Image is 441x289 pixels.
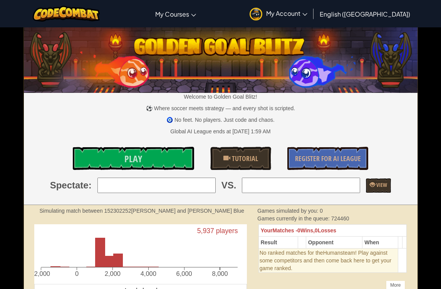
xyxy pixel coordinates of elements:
a: My Account [246,2,311,26]
text: 8,000 [212,270,228,277]
a: Register for AI League [287,147,368,170]
text: 0 [75,270,78,277]
text: 6,000 [176,270,192,277]
span: Wins, [300,227,315,234]
span: Play [124,153,142,165]
text: 4,000 [140,270,156,277]
th: When [362,237,398,249]
span: Spectate [50,179,89,192]
img: Golden Goal [24,24,418,93]
span: VS. [221,179,236,192]
p: Welcome to Golden Goal Blitz! [24,93,418,101]
span: Matches - [273,227,298,234]
span: : [89,179,92,192]
p: ⚽ Where soccer meets strategy — and every shot is scripted. [24,104,418,112]
td: Humans [258,249,398,273]
span: Games simulated by you: [257,208,320,214]
span: My Courses [155,10,189,18]
a: My Courses [151,3,200,24]
strong: Simulating match between 152302252[PERSON_NAME] and [PERSON_NAME] Blue [40,208,245,214]
span: Games currently in the queue: [257,215,331,222]
div: Global AI League ends at [DATE] 1:59 AM [170,128,270,135]
span: Register for AI League [295,154,361,163]
p: 🧿 No feet. No players. Just code and chaos. [24,116,418,124]
span: My Account [266,9,307,17]
th: Opponent [306,237,362,249]
img: avatar [250,8,262,20]
th: Result [258,237,298,249]
span: View [375,181,387,188]
span: team! Play against some competitors and then come back here to get your game ranked. [260,250,391,271]
span: Your [261,227,273,234]
text: -2,000 [32,270,50,277]
span: Losses [318,227,336,234]
span: English ([GEOGRAPHIC_DATA]) [320,10,410,18]
th: 0 0 [258,225,407,237]
text: 2,000 [104,270,120,277]
span: No ranked matches for the [260,250,323,256]
img: CodeCombat logo [33,6,100,22]
span: 0 [320,208,323,214]
a: English ([GEOGRAPHIC_DATA]) [316,3,414,24]
a: Tutorial [210,147,271,170]
span: Tutorial [230,154,258,163]
text: 5,937 players [197,227,238,235]
span: 724460 [331,215,349,222]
